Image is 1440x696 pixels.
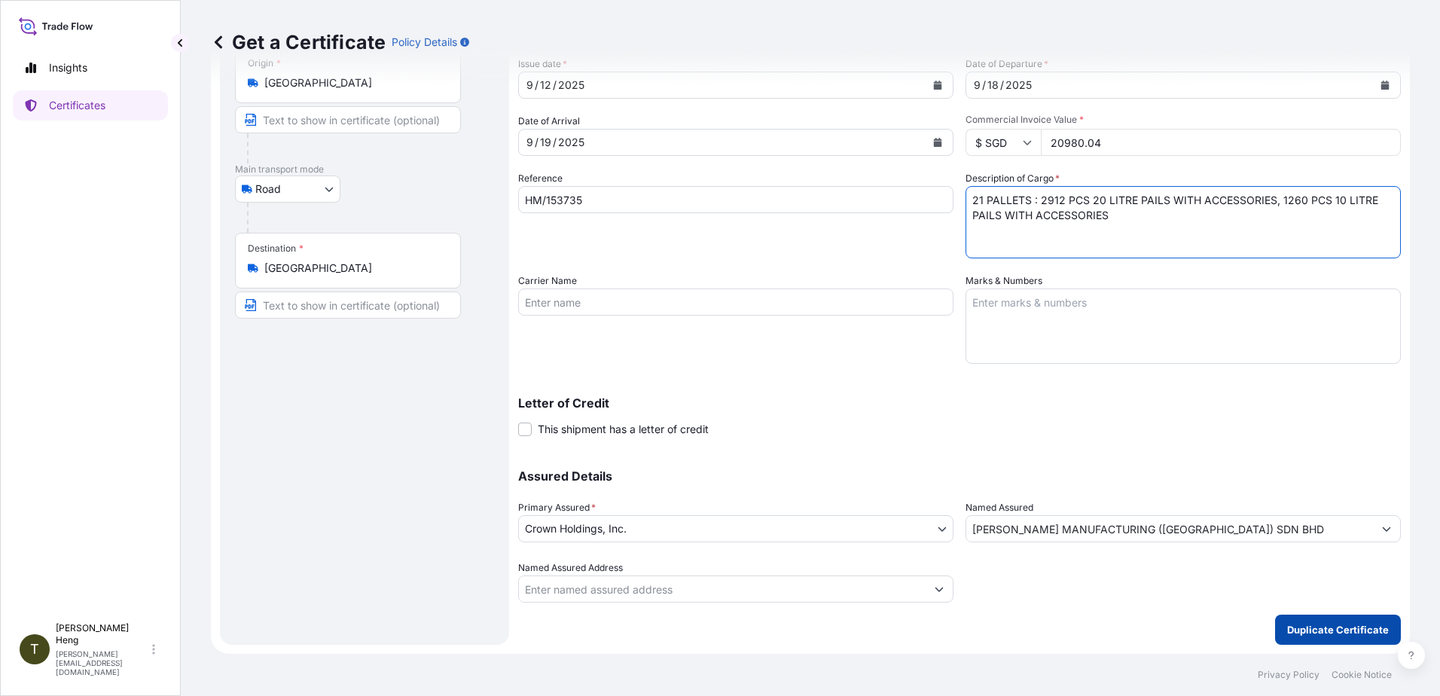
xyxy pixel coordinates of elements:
p: Assured Details [518,470,1401,482]
button: Duplicate Certificate [1275,615,1401,645]
div: month, [525,76,535,94]
a: Certificates [13,90,168,121]
a: Privacy Policy [1258,669,1319,681]
label: Named Assured [966,500,1033,515]
div: day, [986,76,1000,94]
p: Certificates [49,98,105,113]
input: Text to appear on certificate [235,292,461,319]
div: year, [1004,76,1033,94]
p: Insights [49,60,87,75]
button: Show suggestions [1373,515,1400,542]
p: Letter of Credit [518,397,1401,409]
div: year, [557,76,586,94]
label: Marks & Numbers [966,273,1042,288]
input: Enter booking reference [518,186,953,213]
div: / [982,76,986,94]
button: Crown Holdings, Inc. [518,515,953,542]
button: Calendar [1373,73,1397,97]
button: Calendar [926,73,950,97]
p: [PERSON_NAME] Heng [56,622,149,646]
div: year, [557,133,586,151]
div: Destination [248,243,304,255]
input: Text to appear on certificate [235,106,461,133]
button: Show suggestions [926,575,953,603]
p: Duplicate Certificate [1287,622,1389,637]
div: / [535,133,538,151]
button: Calendar [926,130,950,154]
span: T [30,642,39,657]
a: Insights [13,53,168,83]
p: Main transport mode [235,163,494,176]
label: Named Assured Address [518,560,623,575]
input: Assured Name [966,515,1373,542]
div: / [1000,76,1004,94]
label: Carrier Name [518,273,577,288]
input: Destination [264,261,442,276]
span: Crown Holdings, Inc. [525,521,627,536]
div: month, [525,133,535,151]
span: Date of Arrival [518,114,580,129]
a: Cookie Notice [1332,669,1392,681]
span: Commercial Invoice Value [966,114,1401,126]
div: / [553,133,557,151]
label: Reference [518,171,563,186]
span: Primary Assured [518,500,596,515]
div: day, [538,76,553,94]
p: [PERSON_NAME][EMAIL_ADDRESS][DOMAIN_NAME] [56,649,149,676]
button: Select transport [235,176,340,203]
p: Get a Certificate [211,30,386,54]
div: month, [972,76,982,94]
div: / [553,76,557,94]
input: Enter amount [1041,129,1401,156]
input: Enter name [518,288,953,316]
p: Policy Details [392,35,457,50]
span: This shipment has a letter of credit [538,422,709,437]
textarea: 22 PALLETS : 3360 PCS 20 LITRE PAILS WITH ACCESSORIES [966,186,1401,258]
span: Road [255,182,281,197]
div: day, [538,133,553,151]
input: Named Assured Address [519,575,926,603]
div: / [535,76,538,94]
label: Description of Cargo [966,171,1060,186]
